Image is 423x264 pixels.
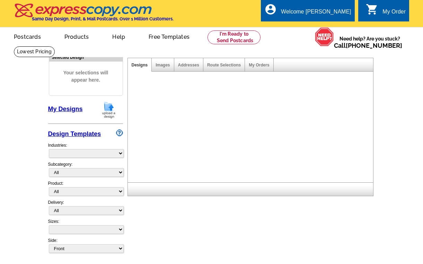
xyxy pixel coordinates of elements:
[334,42,402,49] span: Call
[138,28,201,44] a: Free Templates
[53,28,100,44] a: Products
[249,63,269,67] a: My Orders
[48,218,123,237] div: Sizes:
[178,63,199,67] a: Addresses
[14,8,174,21] a: Same Day Design, Print, & Mail Postcards. Over 1 Million Customers.
[48,180,123,199] div: Product:
[281,9,351,18] div: Welcome [PERSON_NAME]
[48,237,123,254] div: Side:
[132,63,148,67] a: Designs
[366,3,378,16] i: shopping_cart
[156,63,170,67] a: Images
[366,8,406,16] a: shopping_cart My Order
[100,101,118,119] img: upload-design
[346,42,402,49] a: [PHONE_NUMBER]
[48,139,123,161] div: Industries:
[32,16,174,21] h4: Same Day Design, Print, & Mail Postcards. Over 1 Million Customers.
[48,130,101,137] a: Design Templates
[48,161,123,180] div: Subcategory:
[48,106,83,112] a: My Designs
[48,199,123,218] div: Delivery:
[116,129,123,136] img: design-wizard-help-icon.png
[3,28,52,44] a: Postcards
[334,35,406,49] span: Need help? Are you stuck?
[207,63,241,67] a: Route Selections
[101,28,136,44] a: Help
[264,3,277,16] i: account_circle
[382,9,406,18] div: My Order
[54,62,117,91] span: Your selections will appear here.
[49,54,123,61] div: Selected Design
[315,27,334,46] img: help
